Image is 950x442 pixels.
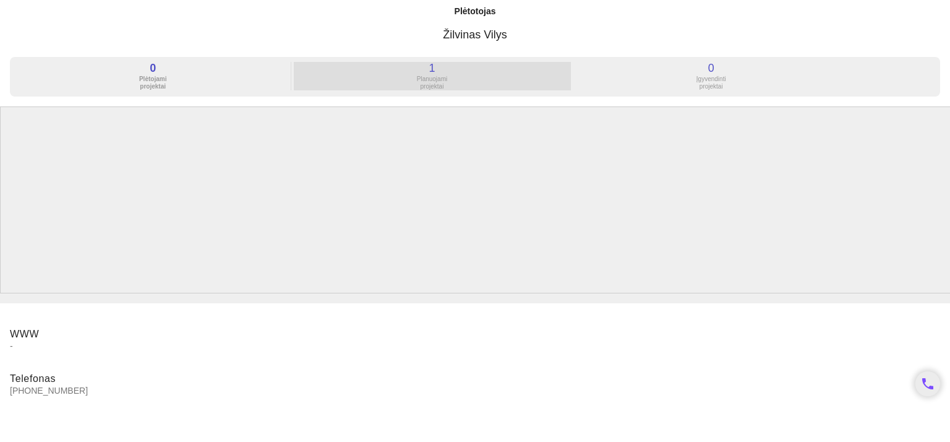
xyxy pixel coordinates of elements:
[573,80,849,90] a: 0 Įgyvendintiprojektai
[915,371,940,396] a: phone
[294,62,570,74] div: 1
[10,340,940,352] span: -
[10,385,905,396] span: [PHONE_NUMBER]
[294,76,570,90] div: Planuojami projektai
[15,80,294,90] a: 0 Plėtojamiprojektai
[294,80,573,90] a: 1 Planuojamiprojektai
[15,76,291,90] div: Plėtojami projektai
[10,329,39,339] span: WWW
[573,62,849,74] div: 0
[10,373,56,384] span: Telefonas
[10,22,940,47] h3: Žilvinas Vilys
[573,76,849,90] div: Įgyvendinti projektai
[15,62,291,74] div: 0
[455,5,496,17] div: Plėtotojas
[920,376,935,391] i: phone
